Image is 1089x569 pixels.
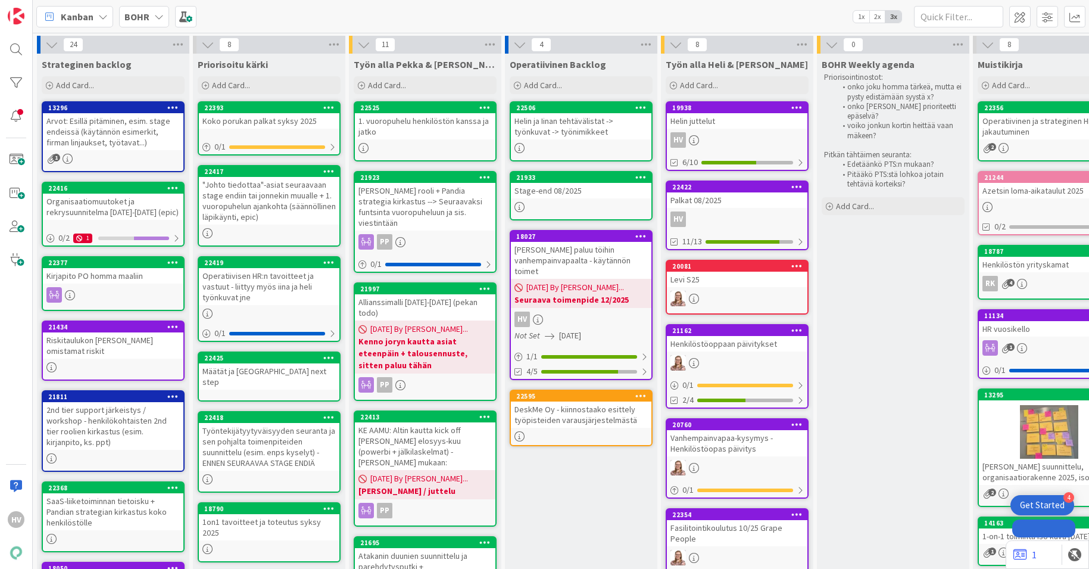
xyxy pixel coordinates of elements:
div: 22393 [199,102,339,113]
span: 1 [52,154,60,161]
div: 225251. vuoropuhelu henkilöstön kanssa ja jatko [355,102,495,139]
input: Quick Filter... [914,6,1003,27]
div: 21695 [360,539,495,547]
div: 22377 [48,259,183,267]
span: 0 / 2 [58,232,70,244]
div: HV [667,212,807,227]
span: Add Card... [368,80,406,91]
div: 20081Levi S25 [667,261,807,287]
div: 18027 [516,232,651,241]
div: 0/1 [667,378,807,393]
span: 1x [853,11,869,23]
div: 22525 [360,104,495,112]
div: 21923 [355,172,495,183]
span: 2/4 [682,394,694,406]
span: 0 / 1 [214,141,226,153]
div: 22416 [48,184,183,192]
div: 1. vuoropuhelu henkilöstön kanssa ja jatko [355,113,495,139]
div: Open Get Started checklist, remaining modules: 4 [1010,495,1074,515]
span: Add Card... [680,80,718,91]
div: 21933 [516,173,651,182]
span: Add Card... [836,201,874,212]
a: 22419Operatiivisen HR:n tavoitteet ja vastuut - liittyy myös iina ja heli työnkuvat jne0/1 [198,256,341,342]
span: BOHR Weekly agenda [822,58,915,70]
div: 22419Operatiivisen HR:n tavoitteet ja vastuut - liittyy myös iina ja heli työnkuvat jne [199,257,339,305]
a: 187901on1 tavoitteet ja toteutus syksy 2025 [198,502,341,562]
div: 22393 [204,104,339,112]
div: Arvot: Esillä pitäminen, esim. stage endeissä (käytännön esimerkit, firman linjaukset, työtavat...) [43,113,183,150]
a: 20760Vanhempainvapaa-kysymys - Henkilöstöopas päivitysIH0/1 [666,418,809,499]
div: 19938Helin juttelut [667,102,807,129]
a: 22393Koko porukan palkat syksy 20250/1 [198,101,341,156]
span: Add Card... [212,80,250,91]
span: Strateginen backlog [42,58,132,70]
div: Fasilitointikoulutus 10/25 Grape People [667,520,807,546]
div: 22425Määtät ja [GEOGRAPHIC_DATA] next step [199,353,339,390]
div: 22422 [672,183,807,191]
span: [DATE] By [PERSON_NAME]... [370,323,468,335]
span: 11/13 [682,235,702,248]
span: 0 / 1 [370,258,382,270]
a: 22418Työntekijätyytyväisyyden seuranta ja sen pohjalta toimenpiteiden suunnittelu (esim. enps kys... [198,411,341,493]
div: Koko porukan palkat syksy 2025 [199,113,339,129]
div: PP [377,234,392,250]
div: 21923 [360,173,495,182]
div: 22354 [672,511,807,519]
div: 22354 [667,509,807,520]
span: Muistikirja [978,58,1023,70]
div: KE AAMU: Altin kautta kick off [PERSON_NAME] elosyys-kuu (powerbi + jälkilaskelmat) - [PERSON_NAM... [355,422,495,470]
div: 22425 [199,353,339,363]
div: 21434 [43,322,183,332]
p: Pitkän tähtäimen seuranta: [824,150,962,160]
span: 4 [1007,279,1015,287]
a: 21933Stage-end 08/2025 [510,171,653,220]
div: 21933Stage-end 08/2025 [511,172,651,198]
a: 21997Allianssimalli [DATE]-[DATE] (pekan todo)[DATE] By [PERSON_NAME]...Kenno joryn kautta asiat ... [354,282,497,401]
li: onko [PERSON_NAME] prioriteetti epäselvä? [836,102,963,122]
div: PP [355,234,495,250]
li: onko joku homma tärkeä, mutta ei pysty edistämään syystä x? [836,82,963,102]
div: Organisaatiomuutoket ja rekrysuunnitelma [DATE]-[DATE] (epic) [43,194,183,220]
div: 19938 [667,102,807,113]
img: IH [670,291,686,306]
div: 22377 [43,257,183,268]
div: 187901on1 tavoitteet ja toteutus syksy 2025 [199,503,339,540]
span: 11 [375,38,395,52]
div: IH [667,355,807,371]
div: 22418Työntekijätyytyväisyyden seuranta ja sen pohjalta toimenpiteiden suunnittelu (esim. enps kys... [199,412,339,471]
div: 22422 [667,182,807,192]
span: 1 [988,548,996,555]
span: Add Card... [992,80,1030,91]
div: 21434Riskitaulukon [PERSON_NAME] omistamat riskit [43,322,183,359]
div: PP [377,377,392,393]
a: 21923[PERSON_NAME] rooli + Pandia strategia kirkastus --> Seuraavaksi funtsinta vuoropuheluun ja ... [354,171,497,273]
a: 218112nd tier support järkeistys / workshop - henkilökohtaisten 2nd tier roolien kirkastus (esim.... [42,390,185,472]
div: [PERSON_NAME] paluu töihin vanhempainvapaalta - käytännön toimet [511,242,651,279]
span: 1 [1007,343,1015,351]
div: Levi S25 [667,272,807,287]
a: 225251. vuoropuhelu henkilöstön kanssa ja jatko [354,101,497,161]
div: 21434 [48,323,183,331]
span: 3x [885,11,901,23]
div: HV [670,212,686,227]
span: 0 / 1 [682,379,694,391]
div: 13296Arvot: Esillä pitäminen, esim. stage endeissä (käytännön esimerkit, firman linjaukset, työta... [43,102,183,150]
div: 1on1 tavoitteet ja toteutus syksy 2025 [199,514,339,540]
span: [DATE] By [PERSON_NAME]... [370,472,468,485]
img: IH [670,355,686,371]
div: 20760Vanhempainvapaa-kysymys - Henkilöstöopas päivitys [667,419,807,456]
div: 22419 [204,259,339,267]
div: 22525 [355,102,495,113]
div: 21923[PERSON_NAME] rooli + Pandia strategia kirkastus --> Seuraavaksi funtsinta vuoropuheluun ja ... [355,172,495,231]
div: 22595 [511,391,651,402]
li: Pitääkö PTS:stä lohkoa jotain tehtäviä korteiksi? [836,170,963,189]
span: [DATE] By [PERSON_NAME]... [526,281,624,294]
div: HV [514,312,530,327]
div: 21997 [360,285,495,293]
div: 21162 [672,327,807,335]
div: 22418 [204,413,339,422]
div: HV [8,511,24,528]
div: 19938 [672,104,807,112]
span: Työn alla Heli & Iina [666,58,808,70]
a: 22417"Johto tiedottaa"-asiat seuraavaan stage endiin tai jonnekin muualle + 1. vuoropuhelun ajank... [198,165,341,247]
